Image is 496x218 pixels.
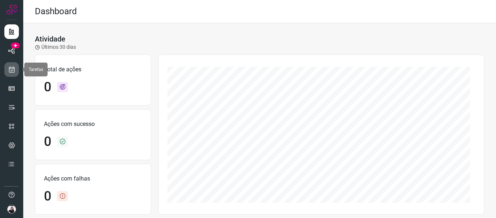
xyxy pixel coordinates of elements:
[35,6,77,17] h2: Dashboard
[35,43,76,51] p: Últimos 30 dias
[44,174,142,183] p: Ações com falhas
[29,67,43,72] span: Tarefas
[35,35,65,43] h3: Atividade
[44,189,51,204] h1: 0
[44,65,142,74] p: Total de ações
[44,79,51,95] h1: 0
[6,4,17,15] img: Logo
[44,134,51,150] h1: 0
[44,120,142,128] p: Ações com sucesso
[7,205,16,214] img: 662d8b14c1de322ee1c7fc7bf9a9ccae.jpeg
